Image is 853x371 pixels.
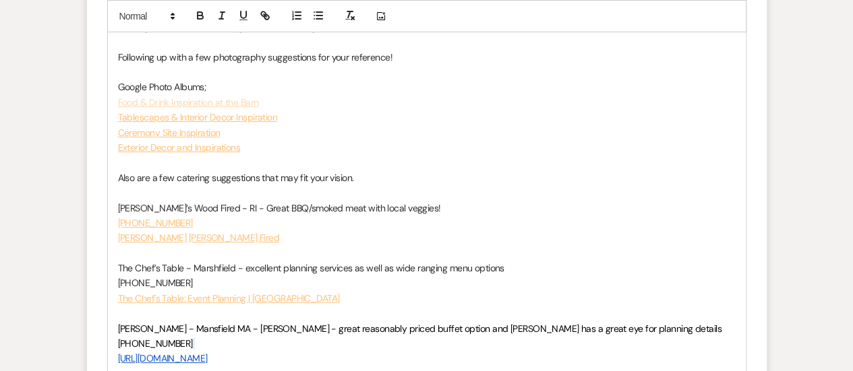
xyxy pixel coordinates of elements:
[118,217,193,229] a: [PHONE_NUMBER]
[118,50,736,65] p: Following up with a few photography suggestions for your reference!
[118,111,278,123] a: Tablescapes & Interior Decor Inspiration
[118,337,193,349] span: [PHONE_NUMBER]
[118,292,340,304] a: The Chef's Table: Event Planning | [GEOGRAPHIC_DATA]
[118,170,736,185] p: Also are a few catering suggestions that may fit your vision.
[118,323,722,335] span: [PERSON_NAME] - Mansfield MA - [PERSON_NAME] - great reasonably priced buffet option and [PERSON_...
[118,141,241,154] a: Exterior Decor and Inspirations
[118,79,736,94] p: Google Photo Albums;
[118,232,280,244] a: [PERSON_NAME] [PERSON_NAME] Fired
[118,275,736,290] p: [PHONE_NUMBER]
[118,201,736,215] p: [PERSON_NAME]’s Wood Fired - RI - Great BBQ/smoked meat with local veggies!
[118,352,208,364] a: [URL][DOMAIN_NAME]
[118,261,736,275] p: The Chef’s Table - Marshfield - excellent planning services as well as wide ranging menu options
[118,127,220,139] a: Ceremony Site Inspiration
[118,96,259,108] a: Food & Drink Inspiration at the Barn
